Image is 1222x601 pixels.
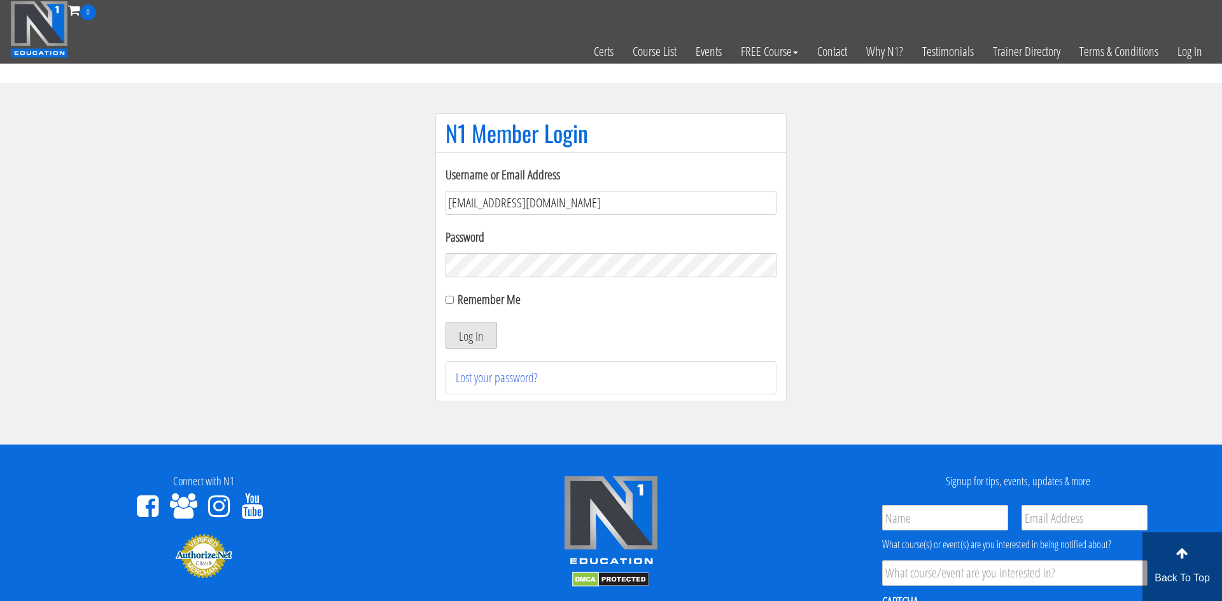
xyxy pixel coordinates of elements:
a: Testimonials [913,20,983,83]
a: Why N1? [857,20,913,83]
a: Contact [808,20,857,83]
input: What course/event are you interested in? [882,560,1148,586]
label: Password [446,228,776,247]
span: 0 [80,4,96,20]
a: Trainer Directory [983,20,1070,83]
img: n1-edu-logo [563,475,659,569]
label: Username or Email Address [446,165,776,184]
img: DMCA.com Protection Status [572,572,649,587]
input: Email Address [1022,505,1148,530]
a: Lost your password? [456,369,538,386]
h4: Connect with N1 [10,475,398,488]
a: Log In [1168,20,1212,83]
label: Remember Me [458,291,521,308]
a: Events [686,20,731,83]
img: Authorize.Net Merchant - Click to Verify [175,533,232,579]
button: Log In [446,322,497,349]
a: Course List [623,20,686,83]
h1: N1 Member Login [446,120,776,146]
input: Name [882,505,1008,530]
img: n1-education [10,1,68,58]
p: Back To Top [1142,570,1222,586]
a: 0 [68,1,96,18]
a: FREE Course [731,20,808,83]
div: What course(s) or event(s) are you interested in being notified about? [882,537,1148,552]
a: Terms & Conditions [1070,20,1168,83]
h4: Signup for tips, events, updates & more [824,475,1212,488]
a: Certs [584,20,623,83]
